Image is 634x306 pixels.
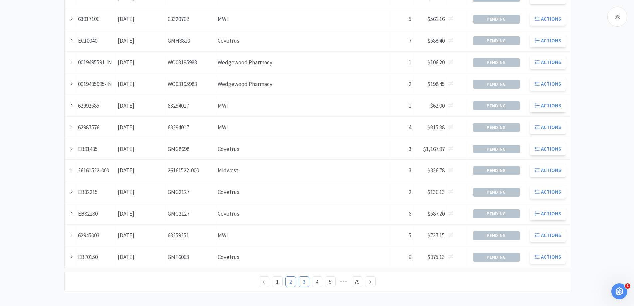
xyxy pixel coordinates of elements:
[530,77,566,91] button: Actions
[166,76,216,93] div: WO03195983
[427,167,445,174] span: $336.78
[166,119,216,136] div: 63294017
[338,276,349,287] li: Next 5 Pages
[216,119,390,136] div: MWI
[427,253,445,261] span: $875.13
[216,227,390,244] div: MWI
[530,229,566,242] button: Actions
[312,276,322,287] li: 4
[166,249,216,266] div: GMF6063
[427,80,445,88] span: $198.45
[116,11,166,28] div: [DATE]
[116,97,166,114] div: [DATE]
[299,277,309,287] a: 3
[611,283,627,299] iframe: Intercom live chat
[166,97,216,114] div: 63294017
[42,218,48,223] button: Start recording
[216,162,390,179] div: Midwest
[10,218,16,223] button: Emoji picker
[390,227,413,244] div: 5
[216,11,390,28] div: MWI
[166,54,216,71] div: WO03195983
[76,184,116,201] div: EB82215
[427,188,445,196] span: $136.13
[474,253,519,261] span: Pending
[427,210,445,217] span: $587.20
[5,1,109,41] div: Hi there! Thank you for contacting Vetcove Support! We’ve received your message and the next avai...
[325,277,335,287] a: 5
[390,97,413,114] div: 1
[474,80,519,88] span: Pending
[32,6,56,11] h1: Operator
[116,162,166,179] div: [DATE]
[285,276,296,287] li: 2
[390,54,413,71] div: 1
[76,249,116,266] div: EB70150
[530,164,566,177] button: Actions
[116,32,166,49] div: [DATE]
[390,32,413,49] div: 7
[427,59,445,66] span: $106.20
[474,37,519,45] span: Pending
[166,11,216,28] div: 63320762
[166,162,216,179] div: 26161522-000
[104,3,117,15] button: Home
[5,195,128,231] div: Georgia says…
[166,141,216,157] div: GMG8698
[474,231,519,240] span: Pending
[116,227,166,244] div: [DATE]
[474,166,519,175] span: Pending
[423,145,445,153] span: $1,167.97
[5,47,128,62] div: Georgia says…
[430,102,445,109] span: $62.00
[625,283,630,289] span: 1
[390,119,413,136] div: 4
[114,215,125,226] button: Send a message…
[216,54,390,71] div: Wedgewood Pharmacy
[166,227,216,244] div: 63259251
[11,5,104,37] div: Hi there! Thank you for contacting Vetcove Support! We’ve received your message and the next avai...
[72,175,128,190] div: ok thanks will do!!!
[325,276,336,287] li: 5
[474,145,519,153] span: Pending
[5,62,101,77] div: Hi there! I would be happy to help😊
[312,277,322,287] a: 4
[530,56,566,69] button: Actions
[76,205,116,222] div: EB82180
[427,37,445,44] span: $588.40
[216,97,390,114] div: MWI
[5,175,128,195] div: Carrie says…
[299,276,309,287] li: 3
[390,162,413,179] div: 3
[474,123,519,132] span: Pending
[76,54,116,71] div: 0019495591-IN
[262,280,266,284] i: icon: left
[216,32,390,49] div: Covetrus
[216,205,390,222] div: Covetrus
[116,54,166,71] div: [DATE]
[352,277,362,287] a: 79
[390,76,413,93] div: 2
[166,184,216,201] div: GMG2127
[474,102,519,110] span: Pending
[474,58,519,67] span: Pending
[216,76,390,93] div: Wedgewood Pharmacy
[117,3,129,15] div: Close
[76,11,116,28] div: 63017106
[21,218,26,223] button: Gif picker
[5,77,128,175] div: Georgia says…
[76,119,116,136] div: 62987576
[166,32,216,49] div: GMH8810
[338,276,349,287] span: •••
[474,15,519,23] span: Pending
[272,276,283,287] li: 1
[78,179,122,186] div: ok thanks will do!!!
[116,184,166,201] div: [DATE]
[11,66,95,73] div: Hi there! I would be happy to help😊
[259,276,269,287] li: Previous Page
[530,121,566,134] button: Actions
[216,141,390,157] div: Covetrus
[34,48,107,54] div: joined the conversation
[530,142,566,155] button: Actions
[34,49,60,53] b: [US_STATE]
